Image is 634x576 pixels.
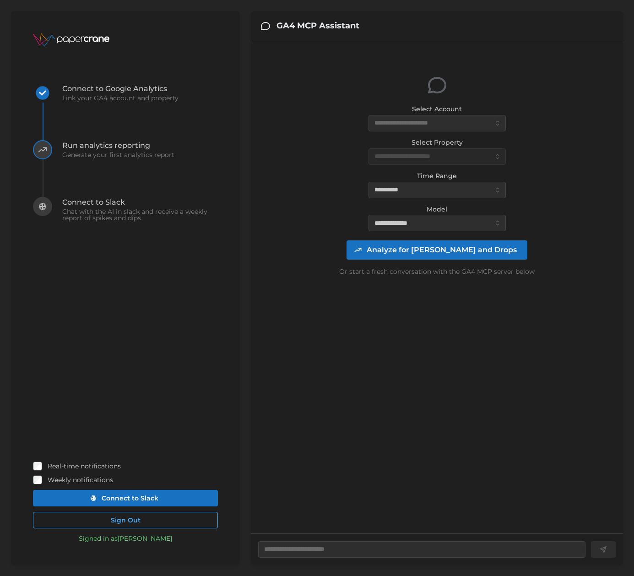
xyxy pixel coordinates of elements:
span: Link your GA4 account and property [62,95,179,101]
span: Connect to Slack [62,199,218,206]
label: Select Property [412,138,463,148]
p: Signed in as [PERSON_NAME] [79,534,172,543]
span: Chat with the AI in slack and receive a weekly report of spikes and dips [62,208,218,221]
h3: GA4 MCP Assistant [276,20,359,32]
label: Time Range [417,171,457,181]
label: Select Account [412,104,462,114]
label: Weekly notifications [42,475,113,484]
label: Model [427,205,447,215]
button: Connect to SlackChat with the AI in slack and receive a weekly report of spikes and dips [33,197,218,254]
span: Generate your first analytics report [62,152,174,158]
span: Connect to Google Analytics [62,85,179,92]
button: Connect to Google AnalyticsLink your GA4 account and property [33,83,179,140]
span: Analyze for [PERSON_NAME] and Drops [367,241,517,259]
span: Sign Out [111,512,141,528]
label: Real-time notifications [42,462,121,471]
span: Connect to Slack [102,490,158,506]
p: Or start a fresh conversation with the GA4 MCP server below [267,267,607,276]
button: Connect to Slack [33,490,218,506]
button: Analyze for [PERSON_NAME] and Drops [347,240,527,260]
button: Run analytics reportingGenerate your first analytics report [33,140,174,197]
button: Sign Out [33,512,218,528]
span: Run analytics reporting [62,142,174,149]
